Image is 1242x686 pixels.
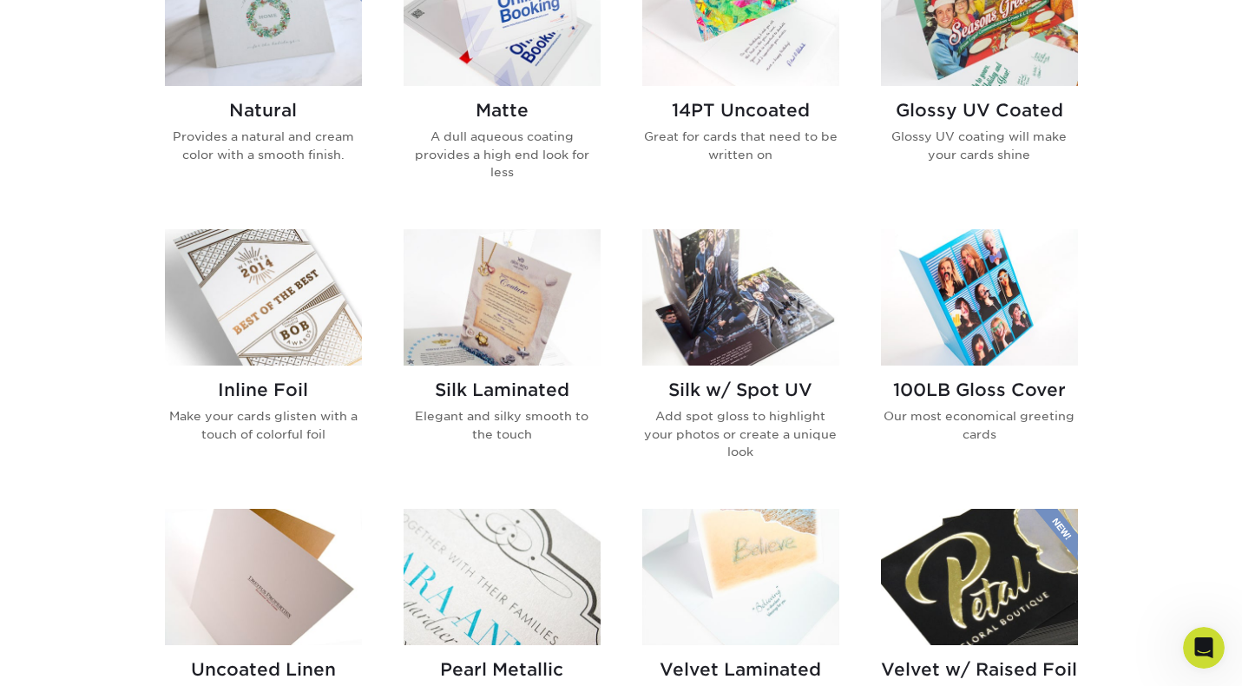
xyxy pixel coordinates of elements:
p: Our most economical greeting cards [881,407,1078,443]
img: Velvet w/ Raised Foil Greeting Cards [881,509,1078,645]
h2: Natural [165,100,362,121]
img: Inline Foil Greeting Cards [165,229,362,366]
iframe: Intercom live chat [1183,627,1225,669]
p: Provides a natural and cream color with a smooth finish. [165,128,362,163]
a: Inline Foil Greeting Cards Inline Foil Make your cards glisten with a touch of colorful foil [165,229,362,488]
p: Glossy UV coating will make your cards shine [881,128,1078,163]
img: 100LB Gloss Cover Greeting Cards [881,229,1078,366]
a: 100LB Gloss Cover Greeting Cards 100LB Gloss Cover Our most economical greeting cards [881,229,1078,488]
a: Silk Laminated Greeting Cards Silk Laminated Elegant and silky smooth to the touch [404,229,601,488]
p: Elegant and silky smooth to the touch [404,407,601,443]
h2: Pearl Metallic [404,659,601,680]
p: Great for cards that need to be written on [642,128,839,163]
p: Add spot gloss to highlight your photos or create a unique look [642,407,839,460]
img: Silk Laminated Greeting Cards [404,229,601,366]
h2: Silk w/ Spot UV [642,379,839,400]
h2: Inline Foil [165,379,362,400]
h2: Velvet Laminated [642,659,839,680]
img: Velvet Laminated Greeting Cards [642,509,839,645]
img: Pearl Metallic Greeting Cards [404,509,601,645]
h2: Uncoated Linen [165,659,362,680]
img: New Product [1035,509,1078,561]
img: Uncoated Linen Greeting Cards [165,509,362,645]
h2: Matte [404,100,601,121]
a: Silk w/ Spot UV Greeting Cards Silk w/ Spot UV Add spot gloss to highlight your photos or create ... [642,229,839,488]
img: Silk w/ Spot UV Greeting Cards [642,229,839,366]
h2: 14PT Uncoated [642,100,839,121]
h2: Silk Laminated [404,379,601,400]
p: Make your cards glisten with a touch of colorful foil [165,407,362,443]
h2: Velvet w/ Raised Foil [881,659,1078,680]
h2: Glossy UV Coated [881,100,1078,121]
h2: 100LB Gloss Cover [881,379,1078,400]
p: A dull aqueous coating provides a high end look for less [404,128,601,181]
